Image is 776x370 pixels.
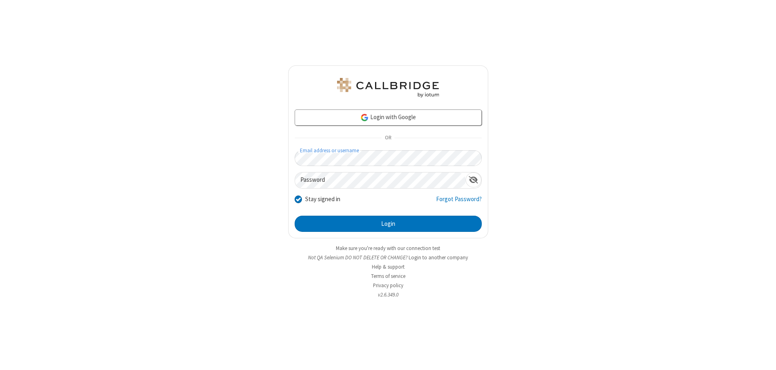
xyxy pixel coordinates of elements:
button: Login [295,216,482,232]
a: Privacy policy [373,282,403,289]
a: Make sure you're ready with our connection test [336,245,440,252]
label: Stay signed in [305,195,340,204]
img: google-icon.png [360,113,369,122]
a: Login with Google [295,109,482,126]
li: v2.6.349.0 [288,291,488,299]
a: Forgot Password? [436,195,482,210]
img: QA Selenium DO NOT DELETE OR CHANGE [335,78,441,97]
input: Password [295,172,466,188]
button: Login to another company [409,254,468,261]
li: Not QA Selenium DO NOT DELETE OR CHANGE? [288,254,488,261]
input: Email address or username [295,150,482,166]
div: Show password [466,172,481,187]
a: Terms of service [371,273,405,280]
a: Help & support [372,263,405,270]
span: OR [382,132,394,144]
